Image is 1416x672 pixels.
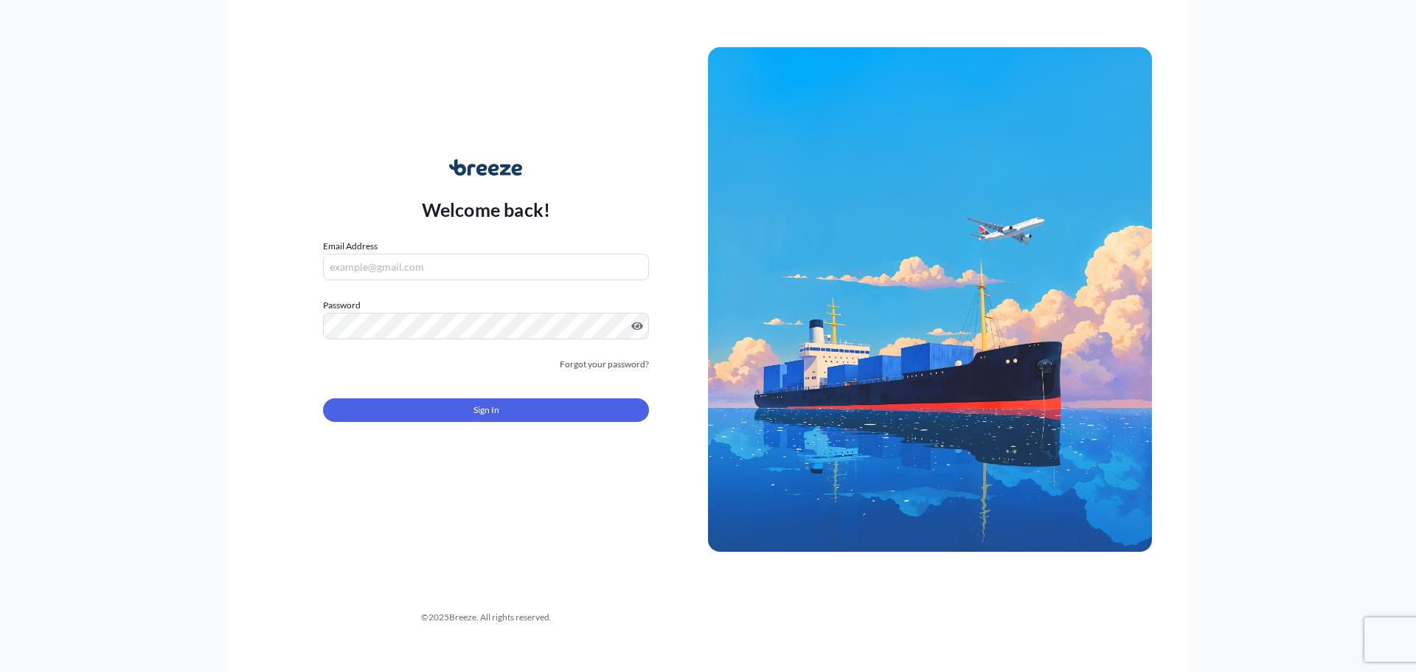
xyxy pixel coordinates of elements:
label: Email Address [323,239,378,254]
button: Show password [631,320,643,332]
p: Welcome back! [422,198,551,221]
a: Forgot your password? [560,357,649,372]
input: example@gmail.com [323,254,649,280]
label: Password [323,298,649,313]
img: Ship illustration [708,47,1152,552]
span: Sign In [473,403,499,418]
button: Sign In [323,398,649,422]
div: © 2025 Breeze. All rights reserved. [264,610,708,625]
